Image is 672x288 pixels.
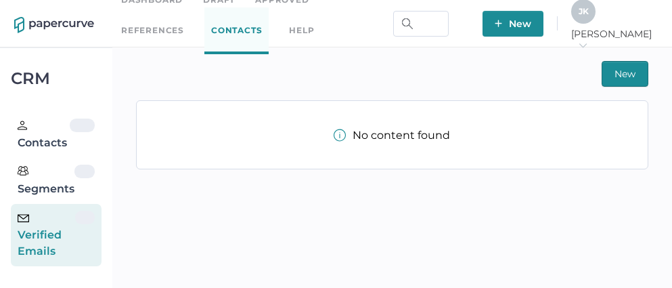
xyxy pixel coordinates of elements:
div: No content found [334,129,450,142]
span: New [614,62,635,86]
img: segments.b9481e3d.svg [18,165,28,176]
span: New [495,11,531,37]
img: email-icon-black.c777dcea.svg [18,214,29,222]
img: info-tooltip-active.a952ecf1.svg [334,129,346,142]
div: Verified Emails [18,211,75,260]
div: CRM [11,73,102,85]
img: person.20a629c4.svg [18,121,27,130]
input: Search Workspace [393,11,449,37]
button: New [602,61,648,87]
div: Segments [18,165,74,197]
i: arrow_right [578,41,587,50]
div: Contacts [18,119,70,151]
a: Contacts [204,7,269,54]
img: papercurve-logo-colour.7244d18c.svg [14,17,94,33]
a: References [121,23,184,38]
img: search.bf03fe8b.svg [402,18,413,29]
span: J K [579,6,589,16]
img: plus-white.e19ec114.svg [495,20,502,27]
span: [PERSON_NAME] [571,28,658,52]
div: help [289,23,314,38]
button: New [483,11,543,37]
